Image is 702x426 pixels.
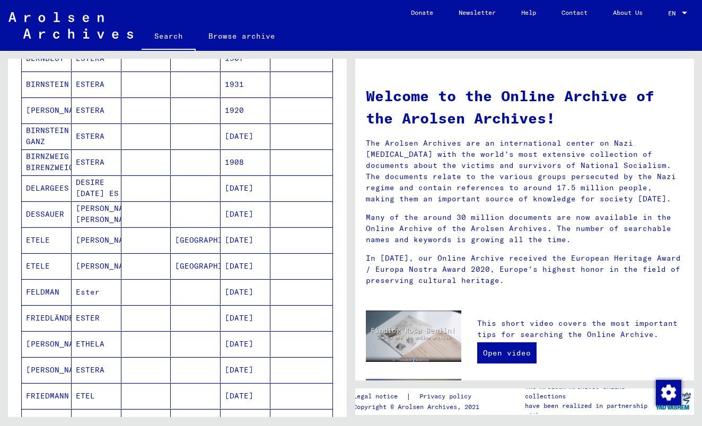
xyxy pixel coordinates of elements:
[72,331,121,357] mat-cell: ETHELA
[221,175,270,201] mat-cell: [DATE]
[22,201,72,227] mat-cell: DESSAUER
[72,279,121,305] mat-cell: Ester
[22,149,72,175] mat-cell: BIRNZWEIG BIRENZWEIG
[22,175,72,201] mat-cell: DELARGEES
[221,383,270,409] mat-cell: [DATE]
[22,383,72,409] mat-cell: FRIEDMANN
[72,201,121,227] mat-cell: [PERSON_NAME] [PERSON_NAME]
[72,253,121,279] mat-cell: [PERSON_NAME]
[221,279,270,305] mat-cell: [DATE]
[477,342,537,363] a: Open video
[221,253,270,279] mat-cell: [DATE]
[72,357,121,383] mat-cell: ESTERA
[72,72,121,97] mat-cell: ESTERA
[366,253,683,286] p: In [DATE], our Online Archive received the European Heritage Award / Europa Nostra Award 2020, Eu...
[411,391,484,402] a: Privacy policy
[221,305,270,331] mat-cell: [DATE]
[353,391,484,402] div: |
[221,227,270,253] mat-cell: [DATE]
[72,175,121,201] mat-cell: DESIRE [DATE] ES
[668,10,680,17] span: EN
[353,402,484,412] p: Copyright © Arolsen Archives, 2021
[22,72,72,97] mat-cell: BIRNSTEIN
[171,227,221,253] mat-cell: [GEOGRAPHIC_DATA]
[477,318,683,340] p: This short video covers the most important tips for searching the Online Archive.
[22,331,72,357] mat-cell: [PERSON_NAME]
[221,97,270,123] mat-cell: 1920
[72,97,121,123] mat-cell: ESTERA
[221,331,270,357] mat-cell: [DATE]
[72,123,121,149] mat-cell: ESTERA
[72,227,121,253] mat-cell: [PERSON_NAME]
[221,72,270,97] mat-cell: 1931
[22,357,72,383] mat-cell: [PERSON_NAME]
[196,23,288,49] a: Browse archive
[525,382,652,401] p: The Arolsen Archives online collections
[221,357,270,383] mat-cell: [DATE]
[142,23,196,51] a: Search
[655,379,681,405] div: Change consent
[221,123,270,149] mat-cell: [DATE]
[366,138,683,205] p: The Arolsen Archives are an international center on Nazi [MEDICAL_DATA] with the world’s most ext...
[22,97,72,123] mat-cell: [PERSON_NAME]
[525,401,652,420] p: have been realized in partnership with
[221,149,270,175] mat-cell: 1908
[221,201,270,227] mat-cell: [DATE]
[8,12,133,39] img: Arolsen_neg.svg
[72,383,121,409] mat-cell: ETEL
[366,212,683,245] p: Many of the around 30 million documents are now available in the Online Archive of the Arolsen Ar...
[171,253,221,279] mat-cell: [GEOGRAPHIC_DATA]
[366,310,461,362] img: video.jpg
[366,85,683,129] h1: Welcome to the Online Archive of the Arolsen Archives!
[22,227,72,253] mat-cell: ETELE
[22,253,72,279] mat-cell: ETELE
[22,305,72,331] mat-cell: FRIEDLÄNDER
[353,391,406,402] a: Legal notice
[22,279,72,305] mat-cell: FELDMAN
[72,305,121,331] mat-cell: ESTER
[656,380,681,405] img: Change consent
[72,149,121,175] mat-cell: ESTERA
[653,388,693,414] img: yv_logo.png
[22,123,72,149] mat-cell: BIRNSTEIN GANZ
